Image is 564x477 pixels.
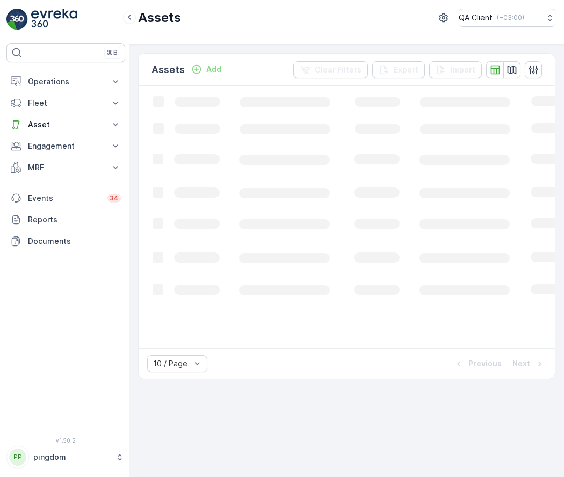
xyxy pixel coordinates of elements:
[6,135,125,157] button: Engagement
[451,64,475,75] p: Import
[33,452,110,462] p: pingdom
[6,230,125,252] a: Documents
[6,187,125,209] a: Events34
[511,357,546,370] button: Next
[459,12,493,23] p: QA Client
[107,48,118,57] p: ⌘B
[28,236,121,247] p: Documents
[206,64,221,75] p: Add
[315,64,361,75] p: Clear Filters
[6,9,28,30] img: logo
[468,358,502,369] p: Previous
[28,76,104,87] p: Operations
[28,162,104,173] p: MRF
[6,437,125,444] span: v 1.50.2
[187,63,226,76] button: Add
[138,9,181,26] p: Assets
[6,446,125,468] button: PPpingdom
[452,357,503,370] button: Previous
[28,214,121,225] p: Reports
[110,194,119,203] p: 34
[293,61,368,78] button: Clear Filters
[6,71,125,92] button: Operations
[28,98,104,109] p: Fleet
[497,13,524,22] p: ( +03:00 )
[394,64,418,75] p: Export
[512,358,530,369] p: Next
[6,114,125,135] button: Asset
[28,193,101,204] p: Events
[28,119,104,130] p: Asset
[6,157,125,178] button: MRF
[429,61,482,78] button: Import
[28,141,104,151] p: Engagement
[372,61,425,78] button: Export
[6,92,125,114] button: Fleet
[31,9,77,30] img: logo_light-DOdMpM7g.png
[6,209,125,230] a: Reports
[151,62,185,77] p: Assets
[9,449,26,466] div: PP
[459,9,555,27] button: QA Client(+03:00)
